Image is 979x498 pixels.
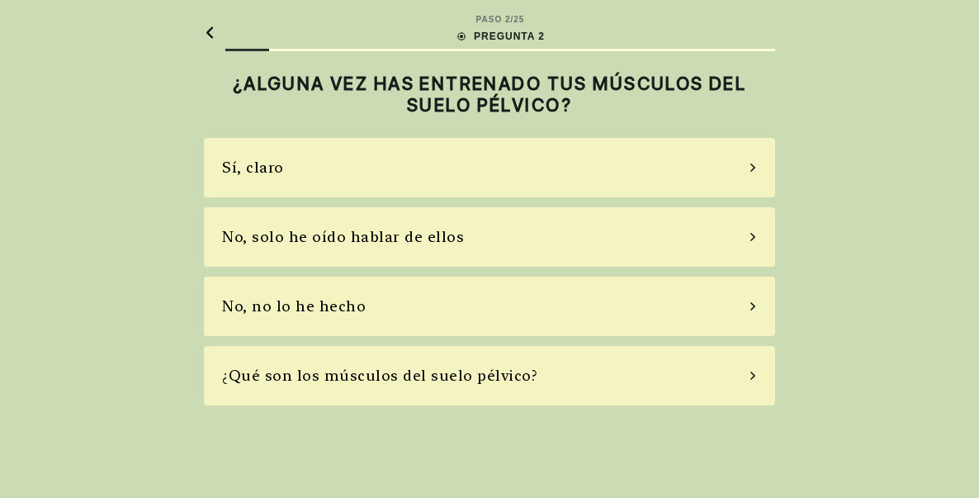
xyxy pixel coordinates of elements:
[222,364,537,387] div: ¿Qué son los músculos del suelo pélvico?
[456,29,545,44] div: PREGUNTA 2
[222,295,366,317] div: No, no lo he hecho
[204,73,775,116] h2: ¿ALGUNA VEZ HAS ENTRENADO TUS MÚSCULOS DEL SUELO PÉLVICO?
[222,225,464,248] div: No, solo he oído hablar de ellos
[222,156,284,178] div: Sí, claro
[476,13,525,26] div: PASO 2 / 25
